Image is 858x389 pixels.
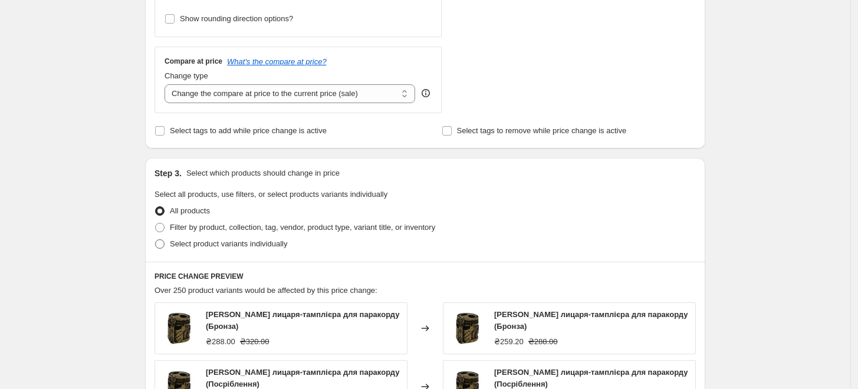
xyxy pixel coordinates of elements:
[449,311,485,346] img: 10_45256b0e-360d-47f9-bc67-88bef311ae00_80x.jpg
[170,239,287,248] span: Select product variants individually
[154,272,696,281] h6: PRICE CHANGE PREVIEW
[206,310,399,331] span: [PERSON_NAME] лицаря-тамплієра для паракорду (Бронза)
[227,57,327,66] button: What's the compare at price?
[420,87,432,99] div: help
[528,336,558,348] strike: ₴288.00
[494,310,688,331] span: [PERSON_NAME] лицаря-тамплієра для паракорду (Бронза)
[161,311,196,346] img: 10_45256b0e-360d-47f9-bc67-88bef311ae00_80x.jpg
[206,368,399,388] span: [PERSON_NAME] лицаря-тамплієра для паракорду (Посріблення)
[180,14,293,23] span: Show rounding direction options?
[170,126,327,135] span: Select tags to add while price change is active
[154,167,182,179] h2: Step 3.
[186,167,340,179] p: Select which products should change in price
[170,206,210,215] span: All products
[154,190,387,199] span: Select all products, use filters, or select products variants individually
[240,336,269,348] strike: ₴320.00
[165,57,222,66] h3: Compare at price
[154,286,377,295] span: Over 250 product variants would be affected by this price change:
[165,71,208,80] span: Change type
[170,223,435,232] span: Filter by product, collection, tag, vendor, product type, variant title, or inventory
[494,368,688,388] span: [PERSON_NAME] лицаря-тамплієра для паракорду (Посріблення)
[457,126,627,135] span: Select tags to remove while price change is active
[206,336,235,348] div: ₴288.00
[494,336,524,348] div: ₴259.20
